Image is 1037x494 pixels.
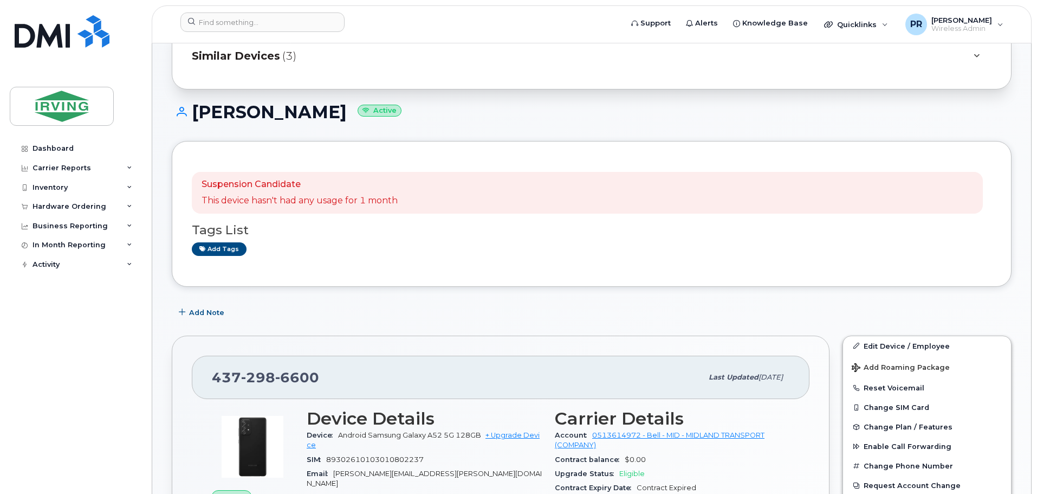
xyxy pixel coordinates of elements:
[898,14,1011,35] div: Poirier, Robert
[338,431,481,439] span: Android Samsung Galaxy A52 5G 128GB
[555,470,619,478] span: Upgrade Status
[843,456,1011,476] button: Change Phone Number
[358,105,401,117] small: Active
[555,431,764,449] a: 0513614972 - Bell - MID - MIDLAND TRANSPORT (COMPANY)
[180,12,345,32] input: Find something...
[192,242,247,256] a: Add tags
[843,417,1011,437] button: Change Plan / Features
[172,303,234,323] button: Add Note
[725,12,815,34] a: Knowledge Base
[307,409,542,428] h3: Device Details
[172,102,1012,121] h1: [PERSON_NAME]
[326,455,424,464] span: 89302610103010802237
[307,455,326,464] span: SIM
[241,369,275,386] span: 298
[931,16,992,24] span: [PERSON_NAME]
[555,409,790,428] h3: Carrier Details
[275,369,319,386] span: 6600
[624,12,678,34] a: Support
[307,470,333,478] span: Email
[709,373,759,381] span: Last updated
[931,24,992,33] span: Wireless Admin
[282,48,296,64] span: (3)
[625,455,646,464] span: $0.00
[192,223,991,237] h3: Tags List
[555,431,592,439] span: Account
[678,12,725,34] a: Alerts
[220,414,285,479] img: image20231002-3703462-2e78ka.jpeg
[843,336,1011,356] a: Edit Device / Employee
[742,18,808,29] span: Knowledge Base
[619,470,645,478] span: Eligible
[307,431,338,439] span: Device
[852,363,950,374] span: Add Roaming Package
[864,442,951,451] span: Enable Call Forwarding
[637,484,696,492] span: Contract Expired
[192,48,280,64] span: Similar Devices
[202,178,398,191] p: Suspension Candidate
[555,484,637,492] span: Contract Expiry Date
[759,373,783,381] span: [DATE]
[843,397,1011,417] button: Change SIM Card
[189,307,224,318] span: Add Note
[555,455,625,464] span: Contract balance
[202,195,398,207] p: This device hasn't had any usage for 1 month
[307,470,542,487] span: [PERSON_NAME][EMAIL_ADDRESS][PERSON_NAME][DOMAIN_NAME]
[640,18,671,29] span: Support
[212,369,319,386] span: 437
[910,18,922,31] span: PR
[843,378,1011,397] button: Reset Voicemail
[864,423,952,431] span: Change Plan / Features
[843,437,1011,456] button: Enable Call Forwarding
[695,18,718,29] span: Alerts
[837,20,877,29] span: Quicklinks
[843,356,1011,378] button: Add Roaming Package
[816,14,896,35] div: Quicklinks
